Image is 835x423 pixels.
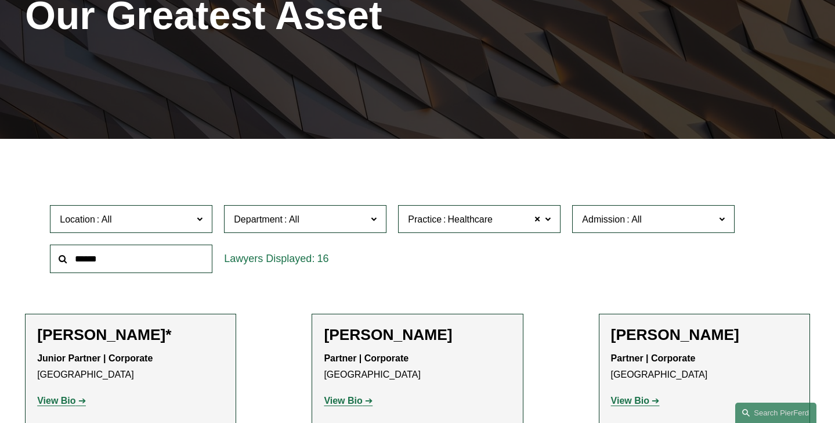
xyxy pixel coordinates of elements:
strong: Partner | Corporate [611,353,696,363]
h2: [PERSON_NAME] [611,326,798,345]
p: [GEOGRAPHIC_DATA] [324,350,511,384]
strong: View Bio [37,396,75,406]
strong: View Bio [611,396,649,406]
p: [GEOGRAPHIC_DATA] [611,350,798,384]
span: Healthcare [448,212,493,227]
span: Department [234,214,283,224]
span: Practice [408,214,442,224]
a: View Bio [611,396,660,406]
span: 16 [317,253,328,264]
strong: View Bio [324,396,362,406]
strong: Junior Partner | Corporate [37,353,153,363]
strong: Partner | Corporate [324,353,409,363]
span: Location [60,214,95,224]
a: View Bio [37,396,86,406]
h2: [PERSON_NAME]* [37,326,224,345]
a: View Bio [324,396,373,406]
h2: [PERSON_NAME] [324,326,511,345]
span: Admission [582,214,625,224]
a: Search this site [735,403,816,423]
p: [GEOGRAPHIC_DATA] [37,350,224,384]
